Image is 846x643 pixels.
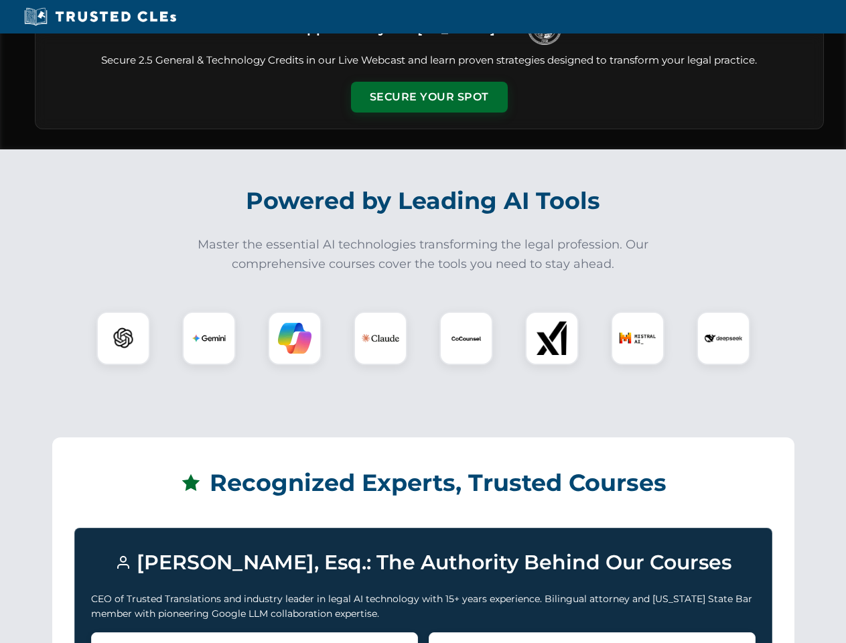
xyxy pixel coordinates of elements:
[91,591,756,622] p: CEO of Trusted Translations and industry leader in legal AI technology with 15+ years experience....
[278,321,311,355] img: Copilot Logo
[449,321,483,355] img: CoCounsel Logo
[705,319,742,357] img: DeepSeek Logo
[74,459,772,506] h2: Recognized Experts, Trusted Courses
[362,319,399,357] img: Claude Logo
[192,321,226,355] img: Gemini Logo
[52,177,794,224] h2: Powered by Leading AI Tools
[535,321,569,355] img: xAI Logo
[268,311,322,365] div: Copilot
[20,7,180,27] img: Trusted CLEs
[439,311,493,365] div: CoCounsel
[96,311,150,365] div: ChatGPT
[104,319,143,358] img: ChatGPT Logo
[354,311,407,365] div: Claude
[91,545,756,581] h3: [PERSON_NAME], Esq.: The Authority Behind Our Courses
[619,319,656,357] img: Mistral AI Logo
[611,311,664,365] div: Mistral AI
[351,82,508,113] button: Secure Your Spot
[697,311,750,365] div: DeepSeek
[525,311,579,365] div: xAI
[52,53,807,68] p: Secure 2.5 General & Technology Credits in our Live Webcast and learn proven strategies designed ...
[182,311,236,365] div: Gemini
[189,235,658,274] p: Master the essential AI technologies transforming the legal profession. Our comprehensive courses...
